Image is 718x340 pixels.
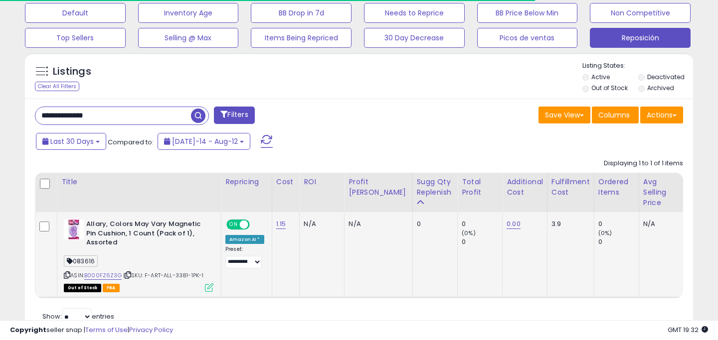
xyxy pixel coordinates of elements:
[364,28,465,48] button: 30 Day Decrease
[551,220,586,228] div: 3.9
[507,219,521,229] a: 0.00
[214,107,254,124] button: Filters
[251,28,352,48] button: Items Being Repriced
[647,84,674,92] label: Archived
[276,177,296,187] div: Cost
[304,177,340,187] div: ROI
[227,221,240,229] span: ON
[462,177,498,198] div: Total Profit
[591,84,628,92] label: Out of Stock
[304,220,337,228] div: N/A
[477,28,578,48] button: Picos de ventas
[364,3,465,23] button: Needs to Reprice
[462,220,502,228] div: 0
[25,28,126,48] button: Top Sellers
[138,28,239,48] button: Selling @ Max
[61,177,217,187] div: Title
[507,177,543,198] div: Additional Cost
[53,65,91,79] h5: Listings
[590,3,691,23] button: Non Competitive
[129,325,173,335] a: Privacy Policy
[349,220,404,228] div: N/A
[598,177,635,198] div: Ordered Items
[417,220,450,228] div: 0
[592,107,639,123] button: Columns
[35,82,79,91] div: Clear All Filters
[138,3,239,23] button: Inventory Age
[590,28,691,48] button: Reposición
[598,229,612,237] small: (0%)
[25,3,126,23] button: Default
[598,110,630,120] span: Columns
[462,237,502,246] div: 0
[251,3,352,23] button: BB Drop in 7d
[86,220,207,250] b: Allary, Colors May Vary Magnetic Pin Cushion, 1 Count (Pack of 1), Assorted
[591,73,610,81] label: Active
[225,235,264,244] div: Amazon AI *
[412,173,458,212] th: Please note that this number is a calculation based on your required days of coverage and your ve...
[42,312,114,321] span: Show: entries
[225,177,268,187] div: Repricing
[582,61,694,71] p: Listing States:
[668,325,708,335] span: 2025-09-12 19:32 GMT
[225,246,264,268] div: Preset:
[10,326,173,335] div: seller snap | |
[108,137,154,147] span: Compared to:
[10,325,46,335] strong: Copyright
[598,237,639,246] div: 0
[640,107,683,123] button: Actions
[462,229,476,237] small: (0%)
[643,220,676,228] div: N/A
[50,136,94,146] span: Last 30 Days
[551,177,590,198] div: Fulfillment Cost
[349,177,408,198] div: Profit [PERSON_NAME]
[417,177,454,198] div: Sugg Qty Replenish
[172,136,238,146] span: [DATE]-14 - Aug-12
[477,3,578,23] button: BB Price Below Min
[85,325,128,335] a: Terms of Use
[538,107,590,123] button: Save View
[604,159,683,168] div: Displaying 1 to 1 of 1 items
[64,220,84,239] img: 41EkxYd0YlL._SL40_.jpg
[64,284,101,292] span: All listings that are currently out of stock and unavailable for purchase on Amazon
[103,284,120,292] span: FBA
[643,177,680,208] div: Avg Selling Price
[64,220,213,291] div: ASIN:
[123,271,204,279] span: | SKU: F-ART-ALL-3381-1PK-1
[248,221,264,229] span: OFF
[158,133,250,150] button: [DATE]-14 - Aug-12
[647,73,685,81] label: Deactivated
[276,219,286,229] a: 1.15
[64,255,98,267] span: 083616
[598,220,639,228] div: 0
[84,271,122,280] a: B000FZ6Z3G
[36,133,106,150] button: Last 30 Days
